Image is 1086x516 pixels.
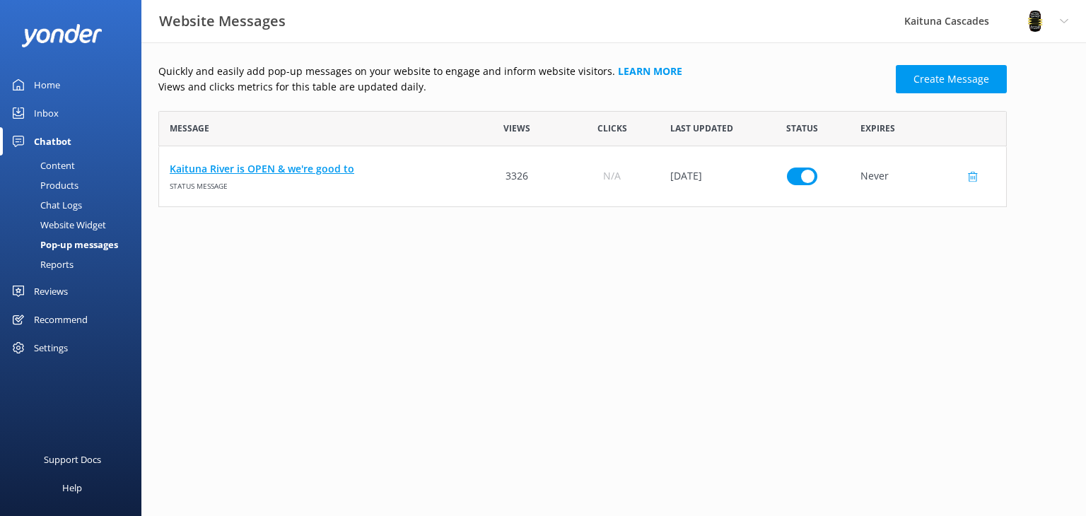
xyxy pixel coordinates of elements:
div: Chat Logs [8,195,82,215]
a: Kaituna River is OPEN & we're good to [170,161,459,177]
h3: Website Messages [159,10,286,33]
div: Never [850,146,1006,206]
a: Create Message [896,65,1007,93]
p: Quickly and easily add pop-up messages on your website to engage and inform website visitors. [158,64,887,79]
div: Products [8,175,78,195]
img: yonder-white-logo.png [21,24,103,47]
a: Reports [8,254,141,274]
span: Views [503,122,530,135]
a: Content [8,156,141,175]
div: Settings [34,334,68,362]
div: Content [8,156,75,175]
span: N/A [603,168,621,184]
span: Status message [170,177,459,192]
span: Message [170,122,209,135]
a: Chat Logs [8,195,141,215]
div: Inbox [34,99,59,127]
a: Pop-up messages [8,235,141,254]
span: Expires [860,122,895,135]
div: Website Widget [8,215,106,235]
p: Views and clicks metrics for this table are updated daily. [158,79,887,95]
span: Last updated [670,122,733,135]
div: Reviews [34,277,68,305]
div: 02 Sep 2025 [660,146,754,206]
div: grid [158,146,1007,206]
div: Home [34,71,60,99]
div: Pop-up messages [8,235,118,254]
img: 802-1755650174.png [1024,11,1046,32]
div: Recommend [34,305,88,334]
a: Products [8,175,141,195]
div: Reports [8,254,74,274]
span: Clicks [597,122,627,135]
div: 3326 [469,146,564,206]
div: Support Docs [44,445,101,474]
div: Chatbot [34,127,71,156]
span: Status [786,122,818,135]
a: Learn more [618,64,682,78]
div: row [158,146,1007,206]
div: Help [62,474,82,502]
a: Website Widget [8,215,141,235]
